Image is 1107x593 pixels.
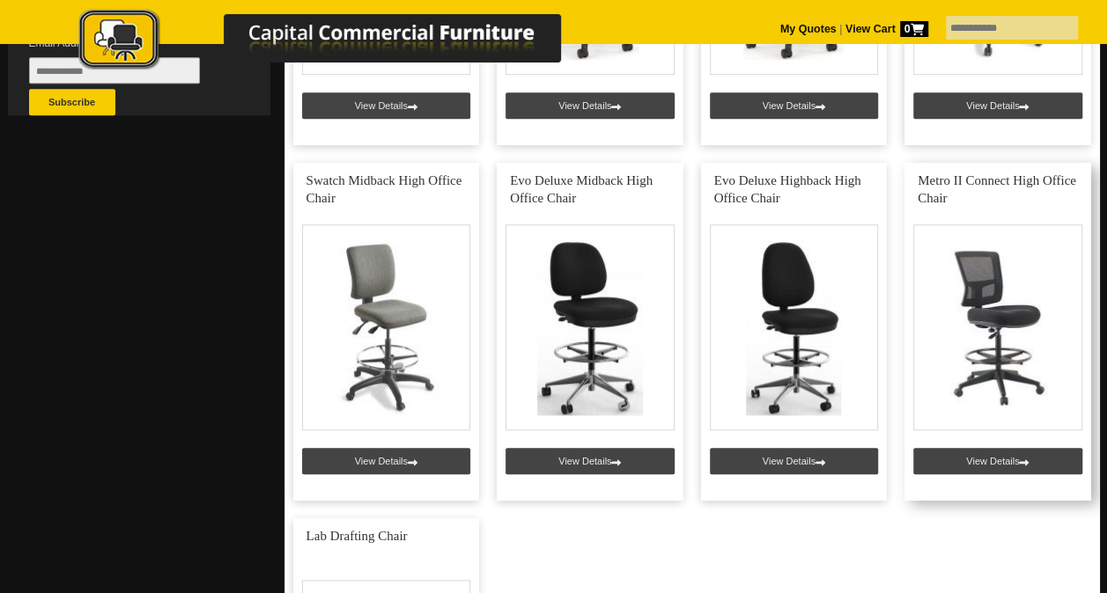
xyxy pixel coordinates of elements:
[29,89,115,115] button: Subscribe
[30,9,646,78] a: Capital Commercial Furniture Logo
[780,23,837,35] a: My Quotes
[845,23,928,35] strong: View Cart
[30,9,646,73] img: Capital Commercial Furniture Logo
[29,57,200,84] input: Email Address *
[842,23,927,35] a: View Cart0
[900,21,928,37] span: 0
